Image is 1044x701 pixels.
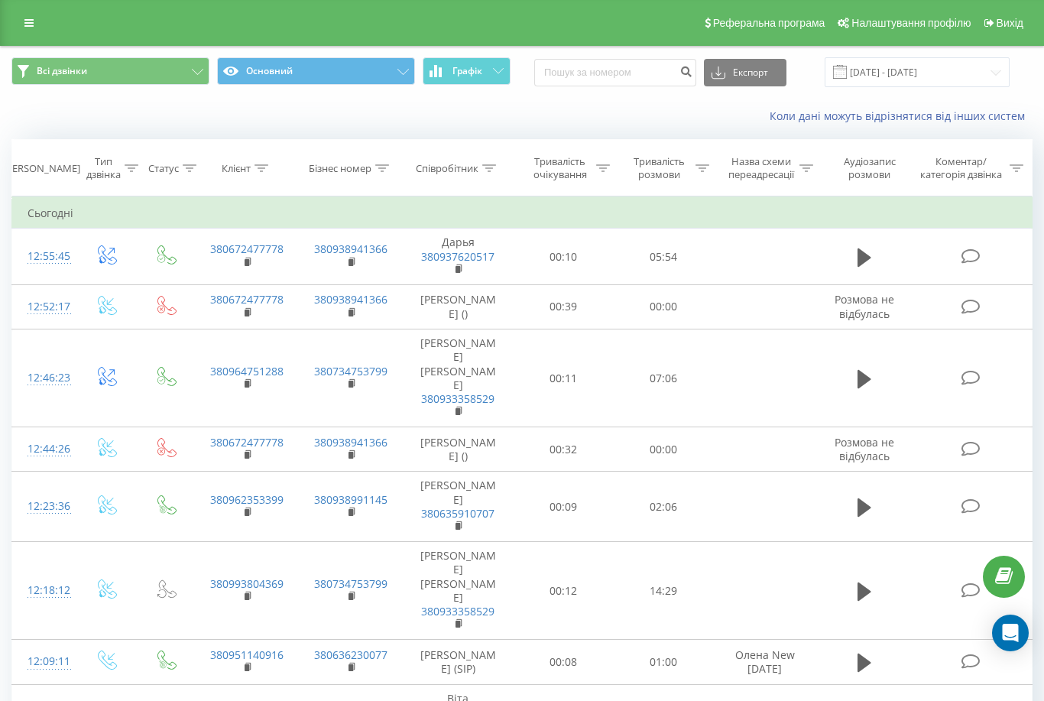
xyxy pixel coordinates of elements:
button: Всі дзвінки [11,57,209,85]
a: 380993804369 [210,576,284,591]
a: 380636230077 [314,647,387,662]
a: 380635910707 [421,506,494,521]
a: Коли дані можуть відрізнятися вiд інших систем [770,109,1033,123]
td: [PERSON_NAME] [PERSON_NAME] [402,329,514,427]
div: Співробітник [416,162,478,175]
span: Розмова не відбулась [835,435,894,463]
td: 00:11 [514,329,613,427]
span: Графік [452,66,482,76]
div: Тривалість розмови [627,155,692,181]
div: 12:44:26 [28,434,60,464]
td: [PERSON_NAME] [402,472,514,542]
input: Пошук за номером [534,59,696,86]
a: 380734753799 [314,364,387,378]
td: 01:00 [614,640,713,684]
td: 00:08 [514,640,613,684]
span: Вихід [997,17,1023,29]
td: [PERSON_NAME] [PERSON_NAME] [402,542,514,640]
a: 380672477778 [210,435,284,449]
div: 12:46:23 [28,363,60,393]
td: [PERSON_NAME] () [402,284,514,329]
div: [PERSON_NAME] [3,162,80,175]
a: 380933358529 [421,391,494,406]
div: Тип дзвінка [86,155,121,181]
a: 380938941366 [314,242,387,256]
span: Реферальна програма [713,17,825,29]
div: Клієнт [222,162,251,175]
div: Бізнес номер [309,162,371,175]
a: 380734753799 [314,576,387,591]
button: Основний [217,57,415,85]
td: 00:00 [614,427,713,472]
td: 02:06 [614,472,713,542]
div: Назва схеми переадресації [727,155,796,181]
button: Експорт [704,59,786,86]
div: 12:52:17 [28,292,60,322]
a: 380951140916 [210,647,284,662]
td: 14:29 [614,542,713,640]
a: 380672477778 [210,242,284,256]
td: Дарья [402,229,514,285]
a: 380962353399 [210,492,284,507]
div: 12:55:45 [28,242,60,271]
a: 380933358529 [421,604,494,618]
button: Графік [423,57,511,85]
td: Сьогодні [12,198,1033,229]
div: 12:09:11 [28,647,60,677]
div: Тривалість очікування [527,155,592,181]
td: 00:12 [514,542,613,640]
a: 380672477778 [210,292,284,307]
span: Налаштування профілю [851,17,971,29]
div: 12:23:36 [28,492,60,521]
td: [PERSON_NAME] (SIP) [402,640,514,684]
div: Open Intercom Messenger [992,615,1029,651]
a: 380938991145 [314,492,387,507]
td: Олена New [DATE] [713,640,817,684]
div: Статус [148,162,179,175]
td: 00:32 [514,427,613,472]
a: 380964751288 [210,364,284,378]
div: Аудіозапис розмови [831,155,909,181]
td: 00:00 [614,284,713,329]
td: [PERSON_NAME] () [402,427,514,472]
div: 12:18:12 [28,576,60,605]
span: Розмова не відбулась [835,292,894,320]
a: 380938941366 [314,435,387,449]
td: 05:54 [614,229,713,285]
td: 00:10 [514,229,613,285]
div: Коментар/категорія дзвінка [916,155,1006,181]
span: Всі дзвінки [37,65,87,77]
td: 00:39 [514,284,613,329]
a: 380937620517 [421,249,494,264]
td: 07:06 [614,329,713,427]
a: 380938941366 [314,292,387,307]
td: 00:09 [514,472,613,542]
